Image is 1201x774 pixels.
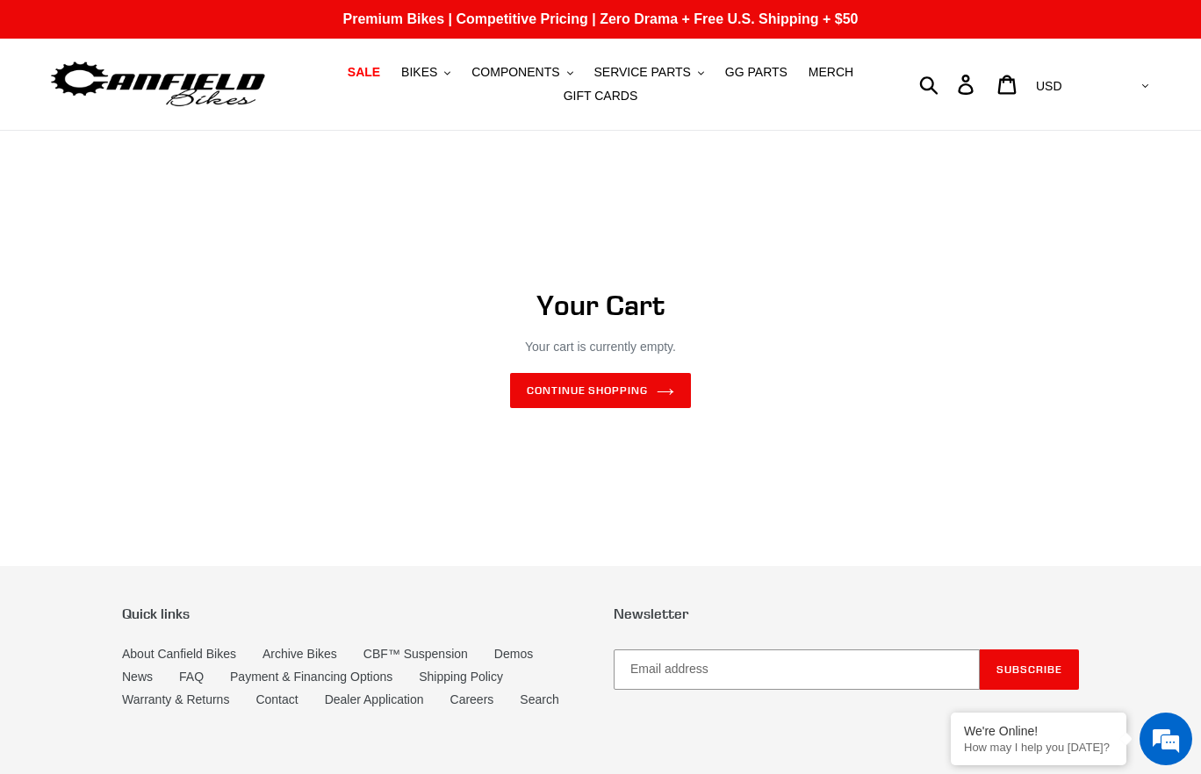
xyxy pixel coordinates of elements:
button: BIKES [392,61,459,84]
button: Subscribe [980,649,1079,690]
a: Archive Bikes [262,647,337,661]
span: BIKES [401,65,437,80]
span: GG PARTS [725,65,787,80]
a: Dealer Application [325,692,424,706]
p: Your cart is currently empty. [170,338,1031,356]
a: SALE [339,61,389,84]
span: MERCH [809,65,853,80]
span: SERVICE PARTS [593,65,690,80]
a: Continue shopping [510,373,691,408]
input: Email address [614,649,980,690]
p: Quick links [122,606,587,622]
a: About Canfield Bikes [122,647,236,661]
a: Shipping Policy [419,670,503,684]
a: Warranty & Returns [122,692,229,706]
span: COMPONENTS [471,65,559,80]
a: Contact [255,692,298,706]
a: CBF™ Suspension [363,647,468,661]
p: Newsletter [614,606,1079,622]
a: Search [520,692,558,706]
a: Demos [494,647,533,661]
span: Subscribe [996,663,1062,676]
button: COMPONENTS [463,61,581,84]
a: FAQ [179,670,204,684]
a: News [122,670,153,684]
img: Canfield Bikes [48,57,268,112]
a: GG PARTS [716,61,796,84]
span: GIFT CARDS [564,89,638,104]
a: MERCH [800,61,862,84]
a: Payment & Financing Options [230,670,392,684]
button: SERVICE PARTS [585,61,712,84]
h1: Your Cart [170,289,1031,322]
div: We're Online! [964,724,1113,738]
span: SALE [348,65,380,80]
a: GIFT CARDS [555,84,647,108]
p: How may I help you today? [964,741,1113,754]
a: Careers [450,692,494,706]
